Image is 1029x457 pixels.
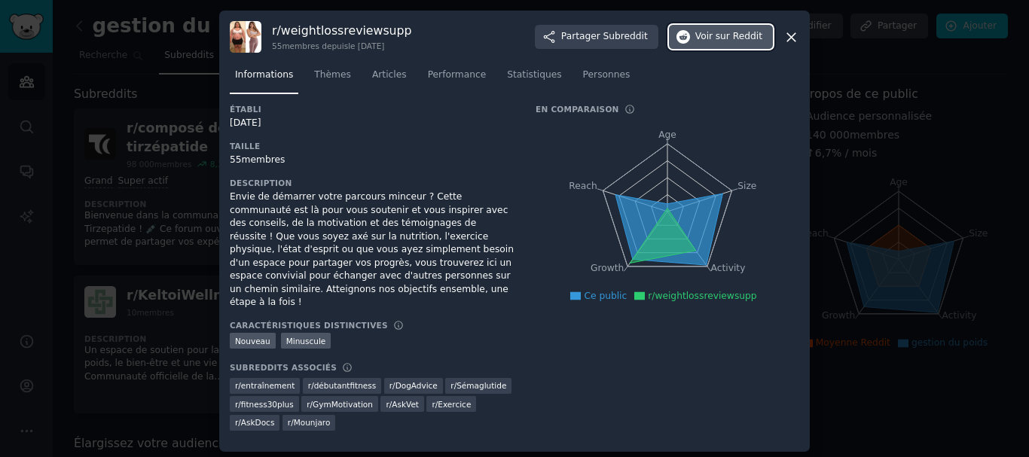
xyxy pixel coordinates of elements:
[307,400,313,409] font: r/
[716,31,762,41] font: sur Reddit
[308,381,314,390] font: r/
[282,41,348,50] font: membres depuis
[423,63,492,94] a: Performance
[230,363,337,372] font: Subreddits associés
[288,418,294,427] font: r/
[737,181,756,191] tspan: Size
[695,31,713,41] font: Voir
[235,69,293,80] font: Informations
[230,142,261,151] font: Taille
[230,105,261,114] font: Établi
[561,31,600,41] font: Partager
[711,263,746,273] tspan: Activity
[348,41,384,50] font: le [DATE]
[241,400,294,409] font: fitness30plus
[272,23,281,38] font: r/
[584,291,627,301] font: Ce public
[235,381,241,390] font: r/
[502,63,566,94] a: Statistiques
[578,63,636,94] a: Personnes
[648,291,756,301] font: r/weightlossreviewsupp
[230,117,261,128] font: [DATE]
[507,69,561,80] font: Statistiques
[235,418,241,427] font: r/
[456,381,506,390] font: Sémaglutide
[583,69,631,80] font: Personnes
[294,418,331,427] font: Mounjaro
[242,154,285,165] font: membres
[286,337,326,346] font: Minuscule
[367,63,412,94] a: Articles
[392,400,419,409] font: AskVet
[591,263,624,273] tspan: Growth
[432,400,438,409] font: r/
[241,418,275,427] font: AskDocs
[658,129,676,140] tspan: Age
[438,400,471,409] font: Exercice
[309,63,356,94] a: Thèmes
[230,21,261,53] img: avis sur la perte de poids
[235,337,270,346] font: Nouveau
[313,400,373,409] font: GymMotivation
[536,105,619,114] font: En comparaison
[314,381,377,390] font: débutantfitness
[450,381,456,390] font: r/
[281,23,412,38] font: weightlossreviewsupp
[314,69,351,80] font: Thèmes
[241,381,295,390] font: entraînement
[535,25,658,49] button: PartagerSubreddit
[389,381,395,390] font: r/
[230,154,242,165] font: 55
[230,321,388,330] font: Caractéristiques distinctives
[386,400,392,409] font: r/
[235,400,241,409] font: r/
[372,69,407,80] font: Articles
[669,25,773,49] button: Voirsur Reddit
[272,41,282,50] font: 55
[230,178,292,187] font: Description
[230,63,298,94] a: Informations
[603,31,647,41] font: Subreddit
[230,191,514,307] font: Envie de démarrer votre parcours minceur ? Cette communauté est là pour vous soutenir et vous ins...
[428,69,487,80] font: Performance
[569,181,597,191] tspan: Reach
[395,381,438,390] font: DogAdvice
